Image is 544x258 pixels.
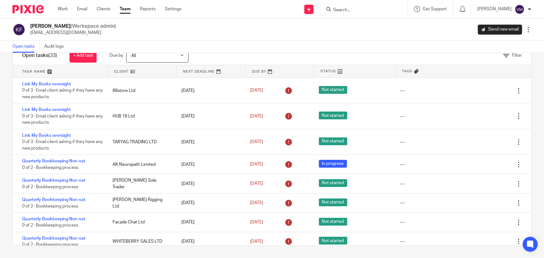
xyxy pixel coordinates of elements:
[400,219,405,225] div: ---
[400,238,405,245] div: ---
[22,159,85,163] a: Quarterly Bookkeeping Non-vat
[22,236,85,241] a: Quarterly Bookkeeping Non-vat
[319,112,347,119] span: Not started
[175,235,244,248] div: [DATE]
[109,52,123,59] p: Due by
[319,237,347,245] span: Not started
[97,6,110,12] a: Clients
[22,114,103,125] span: 0 of 3 · Email client asking if they have any new products
[175,197,244,209] div: [DATE]
[250,162,263,167] span: [DATE]
[250,220,263,224] span: [DATE]
[22,52,57,59] h1: Open tasks
[319,198,347,206] span: Not started
[250,140,263,144] span: [DATE]
[140,6,156,12] a: Reports
[22,165,78,170] span: 0 of 2 · Bookkeeping process
[512,53,522,58] span: Filter
[22,243,78,247] span: 0 of 2 · Bookkeeping process
[319,137,347,145] span: Not started
[22,82,71,86] a: Link My Books oversight
[250,201,263,205] span: [DATE]
[400,200,405,206] div: ---
[106,158,175,171] div: AK Neuropath Limited
[175,216,244,228] div: [DATE]
[250,114,263,118] span: [DATE]
[423,7,447,11] span: Get Support
[22,198,85,202] a: Quarterly Bookkeeping Non-vat
[77,6,87,12] a: Email
[250,239,263,244] span: [DATE]
[477,6,512,12] p: [PERSON_NAME]
[44,41,68,53] a: Audit logs
[22,185,78,189] span: 0 of 2 · Bookkeeping process
[22,133,71,138] a: Link My Books oversight
[400,139,405,145] div: ---
[175,110,244,122] div: [DATE]
[106,216,175,228] div: Facade Chat Ltd
[106,235,175,248] div: WHITEBERRY SALES LTD
[319,218,347,226] span: Not started
[22,140,103,151] span: 0 of 3 · Email client asking if they have any new products
[58,6,68,12] a: Work
[22,107,71,112] a: Link My Books oversight
[400,161,405,168] div: ---
[30,23,116,30] h2: [PERSON_NAME]
[12,23,26,36] img: svg%3E
[22,217,85,221] a: Quarterly Bookkeeping Non-vat
[106,174,175,193] div: [PERSON_NAME] Sole Trader
[48,53,57,58] span: (33)
[131,54,136,58] span: All
[70,49,97,63] a: + Add task
[22,178,85,183] a: Quarterly Bookkeeping Non-vat
[120,6,131,12] a: Team
[250,88,263,93] span: [DATE]
[106,84,175,97] div: 88store Ltd
[12,41,40,53] a: Open tasks
[175,178,244,190] div: [DATE]
[333,7,389,13] input: Search
[106,193,175,213] div: [PERSON_NAME] Rigging Ltd
[165,6,181,12] a: Settings
[319,179,347,187] span: Not started
[515,4,525,14] img: svg%3E
[319,86,347,94] span: Not started
[70,24,116,29] span: (Workspace admin)
[106,110,175,122] div: HUB 18 Ltd
[106,136,175,148] div: TARYAG TRADING LTD
[478,25,522,35] a: Send new email
[22,204,78,208] span: 0 of 2 · Bookkeeping process
[175,136,244,148] div: [DATE]
[400,88,405,94] div: ---
[12,5,44,13] img: Pixie
[402,69,412,74] span: Tags
[22,223,78,228] span: 0 of 2 · Bookkeeping process
[30,30,116,36] p: [EMAIL_ADDRESS][DOMAIN_NAME]
[319,160,347,168] span: In progress
[250,182,263,186] span: [DATE]
[400,181,405,187] div: ---
[22,88,103,99] span: 0 of 3 · Email client asking if they have any new products
[175,158,244,171] div: [DATE]
[400,113,405,119] div: ---
[320,69,336,74] span: Status
[175,84,244,97] div: [DATE]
